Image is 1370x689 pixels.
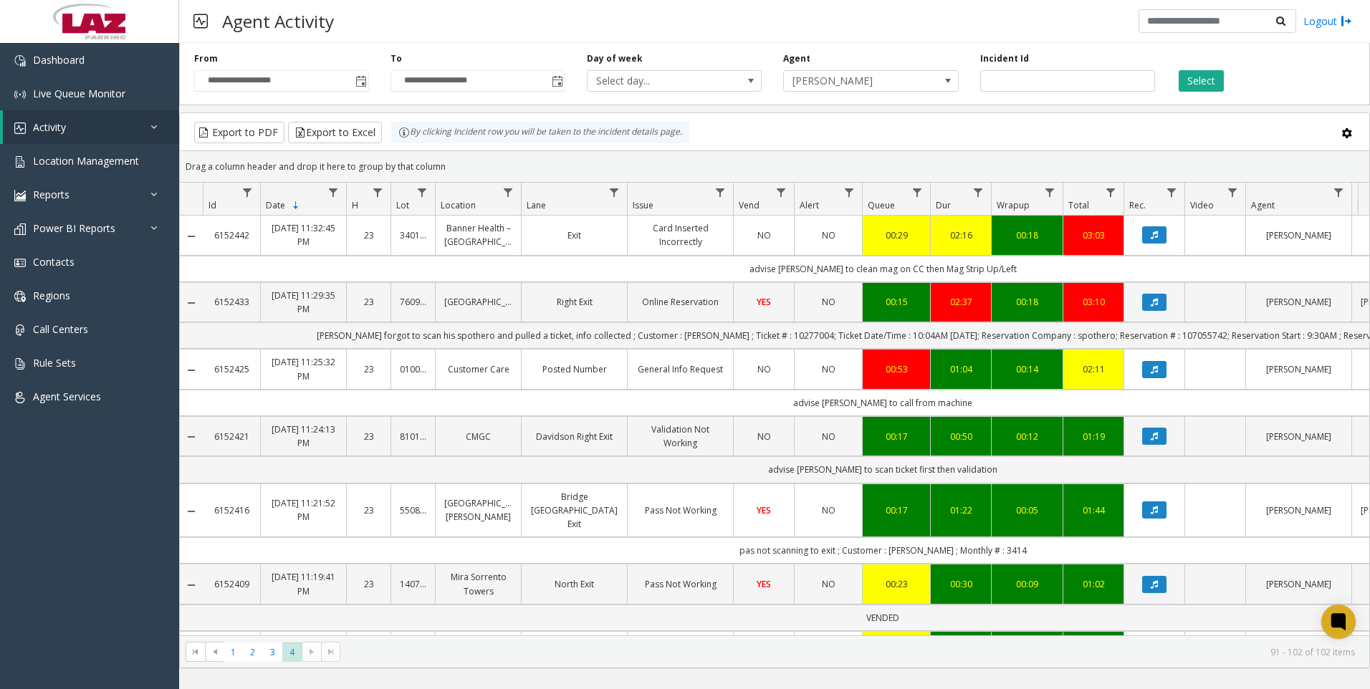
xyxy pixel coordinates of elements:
[1040,183,1060,202] a: Wrapup Filter Menu
[400,295,426,309] a: 760920
[1072,430,1115,443] a: 01:19
[1329,183,1349,202] a: Agent Filter Menu
[33,87,125,100] span: Live Queue Monitor
[1129,199,1146,211] span: Rec.
[1072,228,1115,242] div: 03:03
[803,295,853,309] a: NO
[400,503,426,517] a: 550855
[1000,228,1054,242] a: 00:18
[33,356,76,370] span: Rule Sets
[400,362,426,376] a: 010016
[530,228,618,242] a: Exit
[33,53,85,67] span: Dashboard
[398,127,410,138] img: infoIcon.svg
[269,221,337,249] a: [DATE] 11:32:45 PM
[324,183,343,202] a: Date Filter Menu
[194,122,284,143] button: Export to PDF
[1000,430,1054,443] a: 00:12
[33,390,101,403] span: Agent Services
[1072,362,1115,376] a: 02:11
[444,570,512,597] a: Mira Sorrento Towers
[211,503,252,517] a: 6152416
[742,503,785,517] a: YES
[1000,295,1054,309] div: 00:18
[444,362,512,376] a: Customer Care
[939,503,982,517] div: 01:22
[1303,14,1352,29] a: Logout
[1000,362,1054,376] a: 00:14
[211,577,252,591] a: 6152409
[757,578,771,590] span: YES
[180,365,203,376] a: Collapse Details
[605,183,624,202] a: Lane Filter Menu
[868,199,895,211] span: Queue
[840,183,859,202] a: Alert Filter Menu
[980,52,1029,65] label: Incident Id
[193,4,208,39] img: pageIcon
[1255,577,1343,591] a: [PERSON_NAME]
[939,228,982,242] a: 02:16
[1255,228,1343,242] a: [PERSON_NAME]
[499,183,518,202] a: Location Filter Menu
[803,228,853,242] a: NO
[288,122,382,143] button: Export to Excel
[180,297,203,309] a: Collapse Details
[588,71,727,91] span: Select day...
[400,430,426,443] a: 810120
[269,355,337,382] a: [DATE] 11:25:32 PM
[757,430,771,443] span: NO
[400,577,426,591] a: 140745
[530,577,618,591] a: North Exit
[1162,183,1182,202] a: Rec. Filter Menu
[14,156,26,168] img: 'icon'
[1255,503,1343,517] a: [PERSON_NAME]
[33,289,70,302] span: Regions
[209,646,221,657] span: Go to the previous page
[444,496,512,524] a: [GEOGRAPHIC_DATA][PERSON_NAME]
[33,221,115,235] span: Power BI Reports
[1179,70,1224,92] button: Select
[33,255,75,269] span: Contacts
[800,199,819,211] span: Alert
[871,503,921,517] a: 00:17
[783,52,810,65] label: Agent
[871,430,921,443] a: 00:17
[224,642,243,662] span: Page 1
[530,362,618,376] a: Posted Number
[784,71,923,91] span: [PERSON_NAME]
[757,229,771,241] span: NO
[1072,577,1115,591] div: 01:02
[269,496,337,524] a: [DATE] 11:21:52 PM
[444,430,512,443] a: CMGC
[413,183,432,202] a: Lot Filter Menu
[739,199,760,211] span: Vend
[871,362,921,376] a: 00:53
[243,642,262,662] span: Page 2
[14,89,26,100] img: 'icon'
[636,423,724,450] a: Validation Not Working
[211,228,252,242] a: 6152442
[1072,295,1115,309] div: 03:10
[636,503,724,517] a: Pass Not Working
[33,188,70,201] span: Reports
[180,154,1369,179] div: Drag a column header and drop it here to group by that column
[14,291,26,302] img: 'icon'
[871,228,921,242] a: 00:29
[355,228,382,242] a: 23
[871,295,921,309] a: 00:15
[400,228,426,242] a: 340107
[527,199,546,211] span: Lane
[530,490,618,531] a: Bridge [GEOGRAPHIC_DATA] Exit
[33,154,139,168] span: Location Management
[871,577,921,591] a: 00:23
[180,506,203,517] a: Collapse Details
[530,430,618,443] a: Davidson Right Exit
[969,183,988,202] a: Dur Filter Menu
[711,183,730,202] a: Issue Filter Menu
[1255,430,1343,443] a: [PERSON_NAME]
